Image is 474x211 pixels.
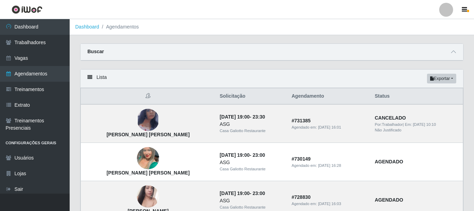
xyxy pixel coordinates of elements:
strong: Buscar [87,49,104,54]
img: Luciene Lima Da Silva [137,138,159,178]
div: Casa Galiotto Restaurante [220,128,283,134]
div: Não Justificado [375,127,459,133]
time: 23:00 [252,190,265,196]
strong: # 731385 [292,118,311,123]
strong: CANCELADO [375,115,406,121]
time: [DATE] 16:03 [318,202,341,206]
div: | Em: [375,122,459,128]
time: [DATE] 10:10 [413,122,436,127]
time: [DATE] 19:00 [220,114,250,120]
div: Agendado em: [292,163,366,169]
time: 23:00 [252,152,265,158]
nav: breadcrumb [70,19,474,35]
a: Dashboard [75,24,99,30]
strong: [PERSON_NAME] [PERSON_NAME] [107,132,190,137]
button: Exportar [427,74,456,83]
span: Por: Trabalhador [375,122,403,127]
div: Lista [80,70,463,88]
th: Solicitação [216,88,288,105]
th: Agendamento [287,88,371,105]
time: [DATE] 19:00 [220,190,250,196]
strong: - [220,114,265,120]
strong: - [220,190,265,196]
div: ASG [220,159,283,166]
th: Status [371,88,463,105]
time: [DATE] 16:28 [318,163,341,168]
div: Agendado em: [292,201,366,207]
time: 23:30 [252,114,265,120]
li: Agendamentos [99,23,139,31]
div: Agendado em: [292,124,366,130]
strong: # 730149 [292,156,311,162]
time: [DATE] 16:01 [318,125,341,129]
strong: AGENDADO [375,159,403,164]
div: Casa Galiotto Restaurante [220,204,283,210]
time: [DATE] 19:00 [220,152,250,158]
strong: AGENDADO [375,197,403,203]
strong: - [220,152,265,158]
div: ASG [220,197,283,204]
strong: # 728830 [292,194,311,200]
img: CoreUI Logo [11,5,42,14]
strong: [PERSON_NAME] [PERSON_NAME] [107,170,190,176]
div: Casa Galiotto Restaurante [220,166,283,172]
img: Liliane Americo da Silva [137,102,159,138]
div: ASG [220,121,283,128]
